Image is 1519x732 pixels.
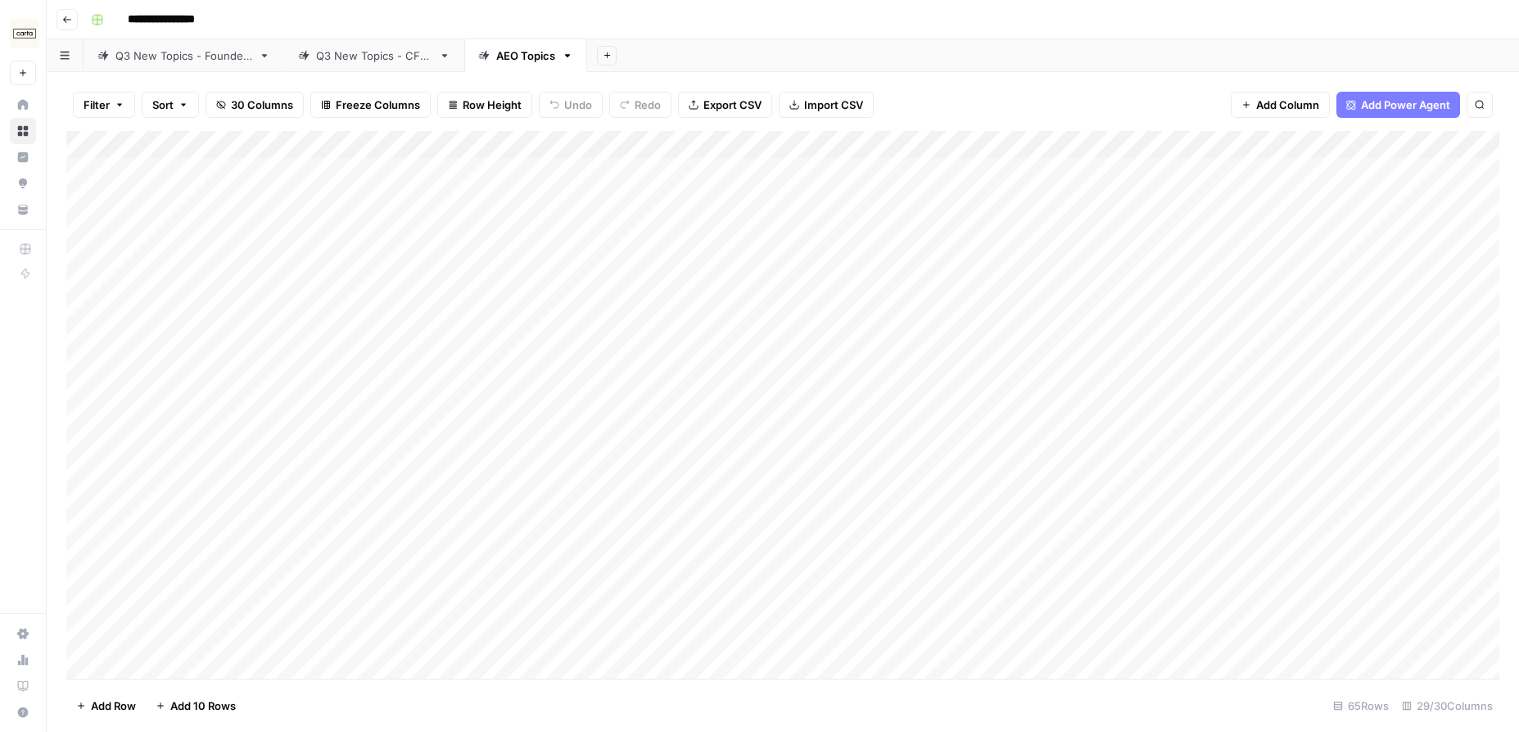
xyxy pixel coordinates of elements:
[1395,693,1499,719] div: 29/30 Columns
[1256,97,1319,113] span: Add Column
[10,13,36,54] button: Workspace: Carta
[206,92,304,118] button: 30 Columns
[73,92,135,118] button: Filter
[10,673,36,699] a: Learning Hub
[10,170,36,197] a: Opportunities
[84,39,284,72] a: Q3 New Topics - Founders
[678,92,772,118] button: Export CSV
[496,47,555,64] div: AEO Topics
[10,197,36,223] a: Your Data
[804,97,863,113] span: Import CSV
[231,97,293,113] span: 30 Columns
[464,39,587,72] a: AEO Topics
[1231,92,1330,118] button: Add Column
[463,97,522,113] span: Row Height
[10,144,36,170] a: Insights
[146,693,246,719] button: Add 10 Rows
[142,92,199,118] button: Sort
[779,92,874,118] button: Import CSV
[336,97,420,113] span: Freeze Columns
[10,647,36,673] a: Usage
[115,47,252,64] div: Q3 New Topics - Founders
[84,97,110,113] span: Filter
[1327,693,1395,719] div: 65 Rows
[539,92,603,118] button: Undo
[1336,92,1460,118] button: Add Power Agent
[170,698,236,714] span: Add 10 Rows
[310,92,431,118] button: Freeze Columns
[10,621,36,647] a: Settings
[437,92,532,118] button: Row Height
[66,693,146,719] button: Add Row
[609,92,671,118] button: Redo
[703,97,762,113] span: Export CSV
[1361,97,1450,113] span: Add Power Agent
[316,47,432,64] div: Q3 New Topics - CFOs
[10,699,36,725] button: Help + Support
[152,97,174,113] span: Sort
[91,698,136,714] span: Add Row
[10,118,36,144] a: Browse
[635,97,661,113] span: Redo
[10,92,36,118] a: Home
[10,19,39,48] img: Carta Logo
[284,39,464,72] a: Q3 New Topics - CFOs
[564,97,592,113] span: Undo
